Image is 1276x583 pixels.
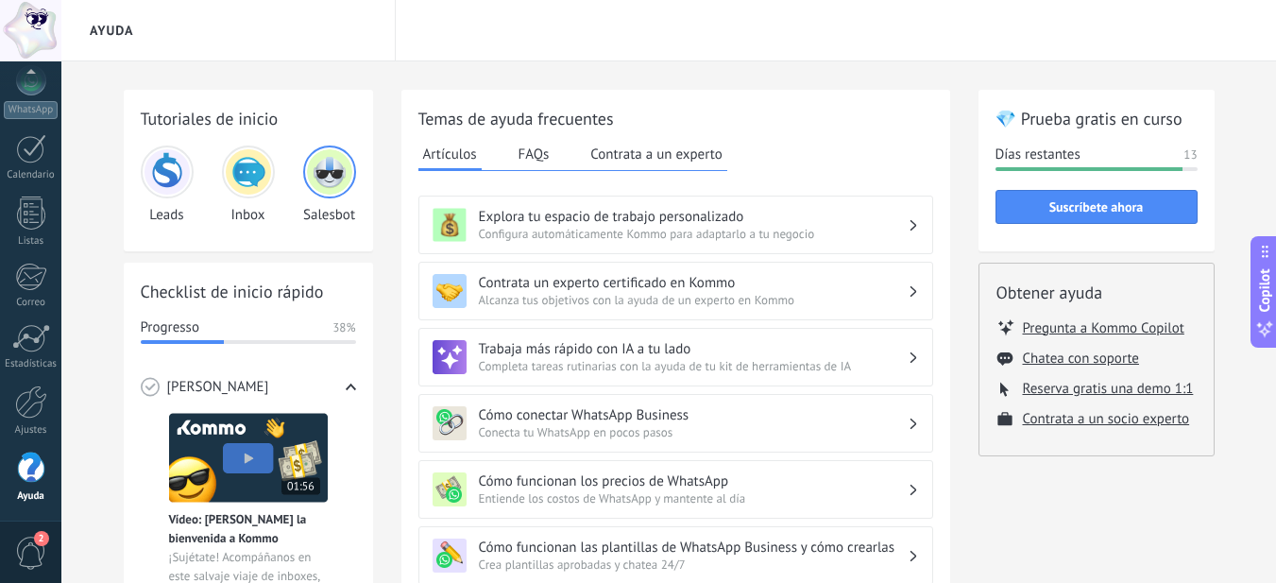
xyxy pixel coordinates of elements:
[479,274,908,292] h3: Contrata un experto certificado en Kommo
[479,340,908,358] h3: Trabaja más rápido con IA a tu lado
[141,146,194,224] div: Leads
[141,280,356,303] h2: Checklist de inicio rápido
[1023,410,1190,428] button: Contrata a un socio experto
[1023,380,1194,398] button: Reserva gratis una demo 1:1
[4,235,59,248] div: Listas
[303,146,356,224] div: Salesbot
[1255,268,1274,312] span: Copilot
[4,297,59,309] div: Correo
[479,539,908,557] h3: Cómo funcionan las plantillas de WhatsApp Business y cómo crearlas
[479,472,908,490] h3: Cómo funcionan los precios de WhatsApp
[479,226,908,242] span: Configura automáticamente Kommo para adaptarlo a tu negocio
[1183,146,1197,164] span: 13
[141,318,199,337] span: Progresso
[479,208,908,226] h3: Explora tu espacio de trabajo personalizado
[996,281,1197,304] h2: Obtener ayuda
[479,292,908,308] span: Alcanza tus objetivos con la ayuda de un experto en Kommo
[586,140,726,168] button: Contrata a un experto
[995,107,1198,130] h2: 💎 Prueba gratis en curso
[1049,200,1144,214] span: Suscríbete ahora
[479,406,908,424] h3: Cómo conectar WhatsApp Business
[479,557,908,573] span: Crea plantillas aprobadas y chatea 24/7
[332,318,355,337] span: 38%
[167,378,269,397] span: [PERSON_NAME]
[4,358,59,370] div: Estadísticas
[479,490,908,506] span: Entiende los costos de WhatsApp y mantente al día
[34,531,49,546] span: 2
[995,190,1198,224] button: Suscríbete ahora
[1023,318,1184,337] button: Pregunta a Kommo Copilot
[169,510,328,548] span: Vídeo: [PERSON_NAME] la bienvenida a Kommo
[4,490,59,503] div: Ayuda
[4,169,59,181] div: Calendario
[1023,350,1139,368] button: Chatea con soporte
[169,413,328,503] img: Meet video
[4,101,58,119] div: WhatsApp
[995,146,1080,164] span: Días restantes
[418,107,933,130] h2: Temas de ayuda frecuentes
[222,146,275,224] div: Inbox
[141,107,356,130] h2: Tutoriales de inicio
[479,424,908,440] span: Conecta tu WhatsApp en pocos pasos
[479,358,908,374] span: Completa tareas rutinarias con la ayuda de tu kit de herramientas de IA
[514,140,554,168] button: FAQs
[418,140,482,171] button: Artículos
[4,424,59,437] div: Ajustes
